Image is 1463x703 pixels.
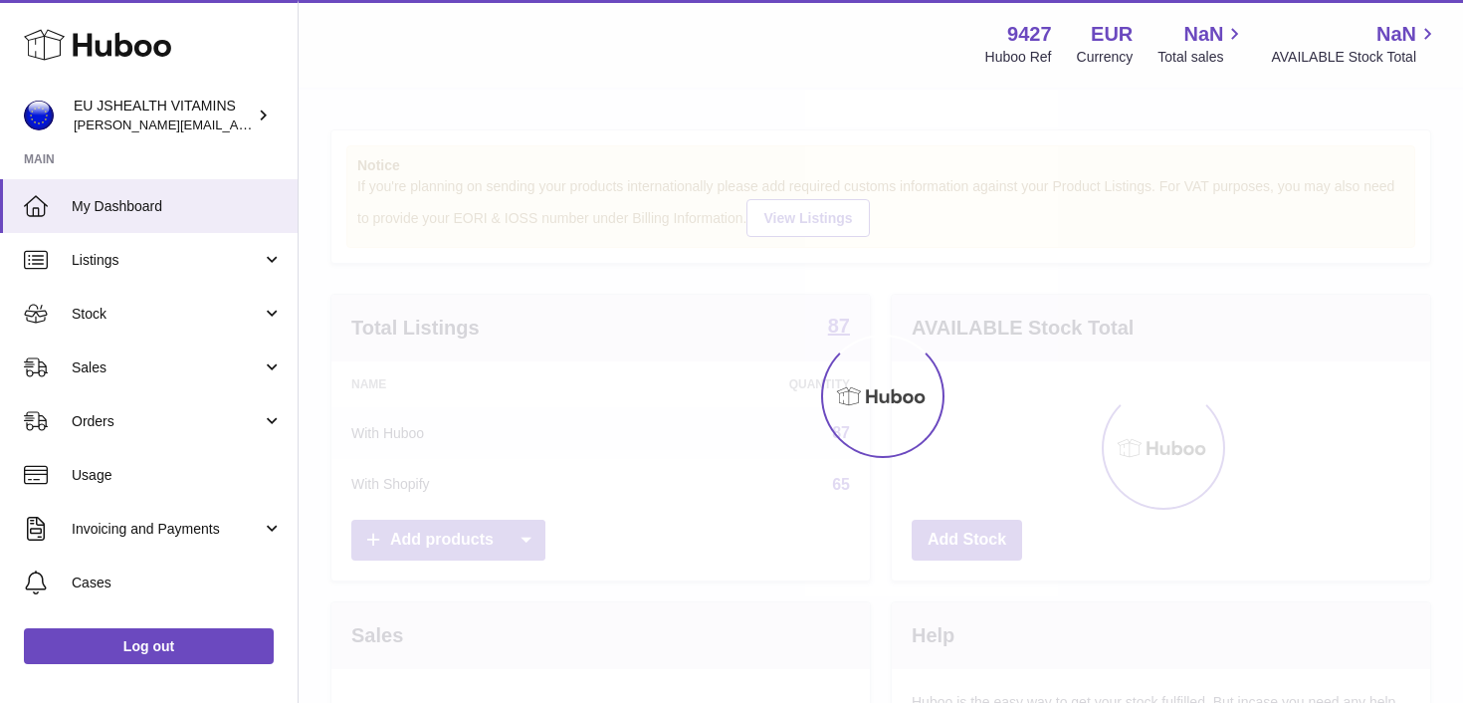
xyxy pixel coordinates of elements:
strong: 9427 [1007,21,1052,48]
strong: EUR [1091,21,1133,48]
a: NaN AVAILABLE Stock Total [1271,21,1439,67]
img: laura@jessicasepel.com [24,101,54,130]
span: Sales [72,358,262,377]
span: Total sales [1157,48,1246,67]
span: Invoicing and Payments [72,520,262,539]
div: Currency [1077,48,1134,67]
div: Huboo Ref [985,48,1052,67]
span: Orders [72,412,262,431]
span: [PERSON_NAME][EMAIL_ADDRESS][DOMAIN_NAME] [74,117,399,132]
span: AVAILABLE Stock Total [1271,48,1439,67]
span: Listings [72,251,262,270]
div: EU JSHEALTH VITAMINS [74,97,253,134]
span: Cases [72,574,283,592]
a: Log out [24,628,274,664]
span: My Dashboard [72,197,283,216]
a: NaN Total sales [1157,21,1246,67]
span: Usage [72,466,283,485]
span: NaN [1183,21,1223,48]
span: NaN [1376,21,1416,48]
span: Stock [72,305,262,324]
